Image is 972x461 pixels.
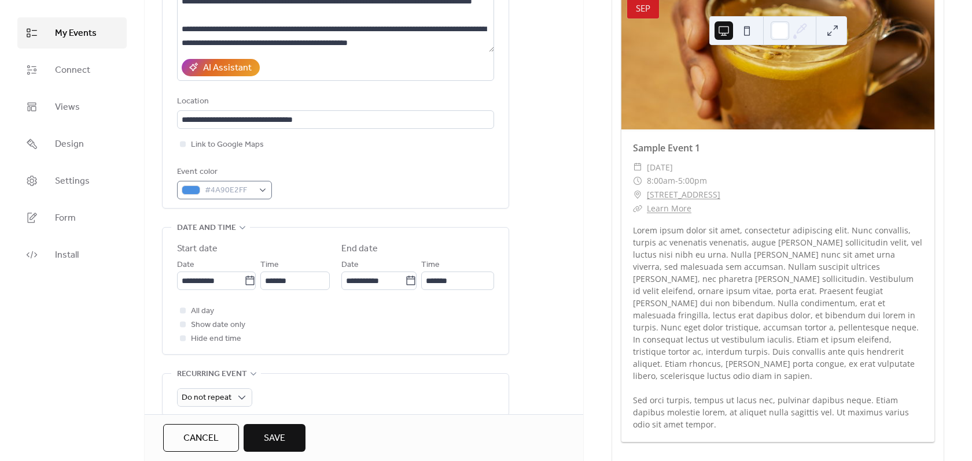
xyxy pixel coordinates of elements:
[636,4,650,13] div: Sep
[621,224,934,430] div: Lorem ipsum dolor sit amet, consectetur adipiscing elit. Nunc convallis, turpis ac venenatis vene...
[341,258,359,272] span: Date
[633,174,642,188] div: ​
[647,203,691,214] a: Learn More
[244,424,305,452] button: Save
[647,174,675,188] span: 8:00am
[177,367,247,381] span: Recurring event
[182,390,231,406] span: Do not repeat
[203,61,252,75] div: AI Assistant
[17,202,127,233] a: Form
[55,64,90,77] span: Connect
[17,17,127,49] a: My Events
[191,138,264,152] span: Link to Google Maps
[55,211,76,225] span: Form
[17,91,127,122] a: Views
[647,188,720,202] a: [STREET_ADDRESS]
[17,165,127,196] a: Settings
[17,239,127,270] a: Install
[675,174,678,188] span: -
[177,95,492,109] div: Location
[177,258,194,272] span: Date
[191,332,241,346] span: Hide end time
[421,258,440,272] span: Time
[55,174,90,188] span: Settings
[177,242,218,256] div: Start date
[633,188,642,202] div: ​
[264,432,285,445] span: Save
[177,221,236,235] span: Date and time
[163,424,239,452] button: Cancel
[191,304,214,318] span: All day
[678,174,707,188] span: 5:00pm
[177,165,270,179] div: Event color
[633,142,700,154] a: Sample Event 1
[205,184,253,198] span: #4A90E2FF
[55,137,84,151] span: Design
[183,432,219,445] span: Cancel
[17,128,127,159] a: Design
[647,161,673,174] span: [DATE]
[633,161,642,174] div: ​
[341,242,378,256] div: End date
[55,27,97,40] span: My Events
[182,59,260,76] button: AI Assistant
[191,318,245,332] span: Show date only
[260,258,279,272] span: Time
[17,54,127,85] a: Connect
[633,202,642,215] div: ​
[55,101,80,114] span: Views
[55,248,79,262] span: Install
